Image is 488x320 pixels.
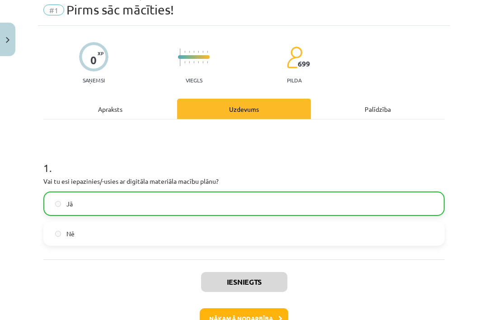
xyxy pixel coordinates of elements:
[186,77,202,83] p: Viegls
[189,51,190,53] img: icon-short-line-57e1e144782c952c97e751825c79c345078a6d821885a25fce030b3d8c18986b.svg
[43,99,177,119] div: Apraksts
[202,61,203,63] img: icon-short-line-57e1e144782c952c97e751825c79c345078a6d821885a25fce030b3d8c18986b.svg
[184,51,185,53] img: icon-short-line-57e1e144782c952c97e751825c79c345078a6d821885a25fce030b3d8c18986b.svg
[193,61,194,63] img: icon-short-line-57e1e144782c952c97e751825c79c345078a6d821885a25fce030b3d8c18986b.svg
[55,201,61,207] input: Jā
[287,77,301,83] p: pilda
[201,272,287,292] button: Iesniegts
[6,37,9,43] img: icon-close-lesson-0947bae3869378f0d4975bcd49f059093ad1ed9edebbc8119c70593378902aed.svg
[193,51,194,53] img: icon-short-line-57e1e144782c952c97e751825c79c345078a6d821885a25fce030b3d8c18986b.svg
[202,51,203,53] img: icon-short-line-57e1e144782c952c97e751825c79c345078a6d821885a25fce030b3d8c18986b.svg
[55,231,61,237] input: Nē
[98,51,103,56] span: XP
[177,99,311,119] div: Uzdevums
[207,51,208,53] img: icon-short-line-57e1e144782c952c97e751825c79c345078a6d821885a25fce030b3d8c18986b.svg
[207,61,208,63] img: icon-short-line-57e1e144782c952c97e751825c79c345078a6d821885a25fce030b3d8c18986b.svg
[286,46,302,69] img: students-c634bb4e5e11cddfef0936a35e636f08e4e9abd3cc4e673bd6f9a4125e45ecb1.svg
[66,229,75,239] span: Nē
[66,199,73,209] span: Jā
[184,61,185,63] img: icon-short-line-57e1e144782c952c97e751825c79c345078a6d821885a25fce030b3d8c18986b.svg
[198,51,199,53] img: icon-short-line-57e1e144782c952c97e751825c79c345078a6d821885a25fce030b3d8c18986b.svg
[311,99,445,119] div: Palīdzība
[43,146,445,174] h1: 1 .
[180,48,181,66] img: icon-long-line-d9ea69661e0d244f92f715978eff75569469978d946b2353a9bb055b3ed8787d.svg
[298,60,310,68] span: 699
[66,2,174,17] span: Pirms sāc mācīties!
[90,54,97,67] div: 0
[43,177,445,186] p: Vai tu esi iepazinies/-usies ar digitāla materiāla macību plānu?
[198,61,199,63] img: icon-short-line-57e1e144782c952c97e751825c79c345078a6d821885a25fce030b3d8c18986b.svg
[79,77,108,83] p: Saņemsi
[43,5,64,15] span: #1
[189,61,190,63] img: icon-short-line-57e1e144782c952c97e751825c79c345078a6d821885a25fce030b3d8c18986b.svg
